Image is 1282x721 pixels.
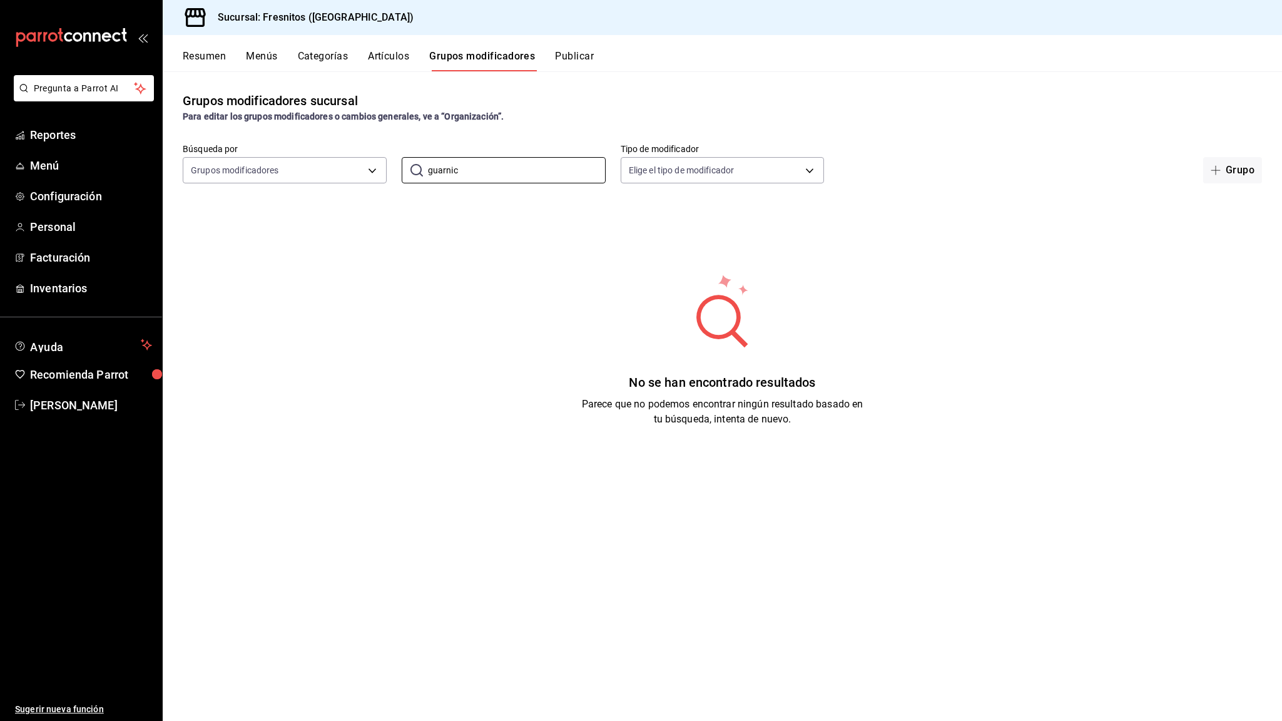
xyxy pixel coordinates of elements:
span: Parece que no podemos encontrar ningún resultado basado en tu búsqueda, intenta de nuevo. [582,398,863,425]
button: Resumen [183,50,226,71]
label: Tipo de modificador [621,145,825,153]
a: Pregunta a Parrot AI [9,91,154,104]
button: Menús [246,50,277,71]
label: Búsqueda por [183,145,387,153]
span: Ayuda [30,337,136,352]
button: open_drawer_menu [138,33,148,43]
div: Grupos modificadores sucursal [183,91,358,110]
span: Inventarios [30,280,152,297]
span: Personal [30,218,152,235]
strong: Para editar los grupos modificadores o cambios generales, ve a “Organización”. [183,111,504,121]
span: Recomienda Parrot [30,366,152,383]
button: Publicar [555,50,594,71]
div: navigation tabs [183,50,1282,71]
button: Grupo [1203,157,1262,183]
span: Grupos modificadores [191,164,279,176]
div: No se han encontrado resultados [582,373,863,392]
input: Buscar [428,158,606,183]
button: Categorías [298,50,348,71]
h3: Sucursal: Fresnitos ([GEOGRAPHIC_DATA]) [208,10,414,25]
span: Pregunta a Parrot AI [34,82,135,95]
span: Facturación [30,249,152,266]
span: Configuración [30,188,152,205]
span: Menú [30,157,152,174]
span: [PERSON_NAME] [30,397,152,414]
button: Pregunta a Parrot AI [14,75,154,101]
button: Artículos [368,50,409,71]
span: Sugerir nueva función [15,703,152,716]
span: Elige el tipo de modificador [629,164,735,176]
button: Grupos modificadores [429,50,535,71]
span: Reportes [30,126,152,143]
